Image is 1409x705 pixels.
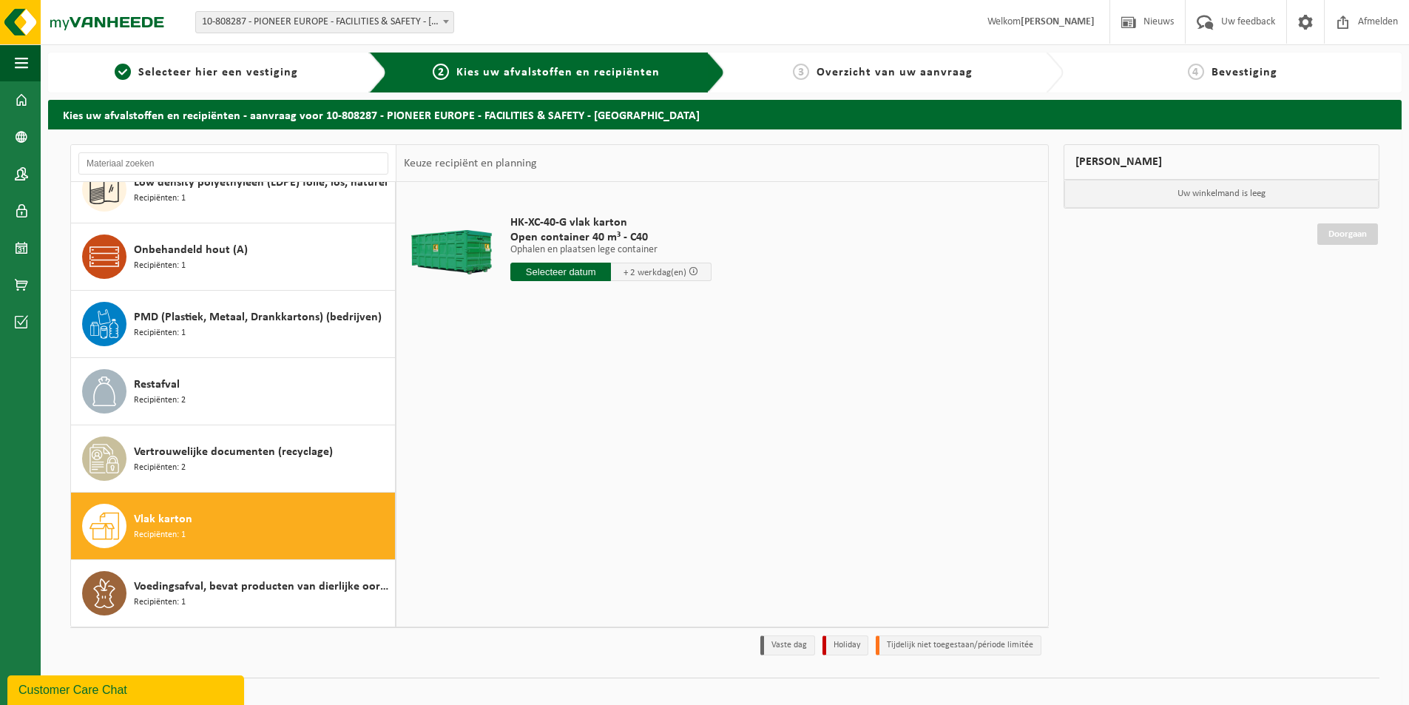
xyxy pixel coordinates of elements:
li: Tijdelijk niet toegestaan/période limitée [876,635,1041,655]
span: Vertrouwelijke documenten (recyclage) [134,443,333,461]
button: PMD (Plastiek, Metaal, Drankkartons) (bedrijven) Recipiënten: 1 [71,291,396,358]
p: Uw winkelmand is leeg [1064,180,1379,208]
button: Voedingsafval, bevat producten van dierlijke oorsprong, onverpakt, categorie 3 Recipiënten: 1 [71,560,396,627]
span: Vlak karton [134,510,192,528]
span: Selecteer hier een vestiging [138,67,298,78]
span: Recipiënten: 1 [134,596,186,610]
span: Onbehandeld hout (A) [134,241,248,259]
span: Bevestiging [1212,67,1277,78]
button: Vertrouwelijke documenten (recyclage) Recipiënten: 2 [71,425,396,493]
span: 10-808287 - PIONEER EUROPE - FACILITIES & SAFETY - MELSELE [195,11,454,33]
span: Kies uw afvalstoffen en recipiënten [456,67,660,78]
span: Recipiënten: 1 [134,528,186,542]
span: Recipiënten: 2 [134,461,186,475]
button: Onbehandeld hout (A) Recipiënten: 1 [71,223,396,291]
iframe: chat widget [7,672,247,705]
span: Restafval [134,376,180,394]
span: Recipiënten: 1 [134,259,186,273]
a: Doorgaan [1317,223,1378,245]
button: Low density polyethyleen (LDPE) folie, los, naturel Recipiënten: 1 [71,156,396,223]
span: Recipiënten: 1 [134,192,186,206]
span: 1 [115,64,131,80]
a: 1Selecteer hier een vestiging [55,64,357,81]
span: Low density polyethyleen (LDPE) folie, los, naturel [134,174,388,192]
span: Overzicht van uw aanvraag [817,67,973,78]
button: Vlak karton Recipiënten: 1 [71,493,396,560]
li: Holiday [822,635,868,655]
span: 4 [1188,64,1204,80]
div: Keuze recipiënt en planning [396,145,544,182]
li: Vaste dag [760,635,815,655]
h2: Kies uw afvalstoffen en recipiënten - aanvraag voor 10-808287 - PIONEER EUROPE - FACILITIES & SAF... [48,100,1402,129]
span: 3 [793,64,809,80]
span: HK-XC-40-G vlak karton [510,215,712,230]
button: Restafval Recipiënten: 2 [71,358,396,425]
p: Ophalen en plaatsen lege container [510,245,712,255]
span: PMD (Plastiek, Metaal, Drankkartons) (bedrijven) [134,308,382,326]
span: 10-808287 - PIONEER EUROPE - FACILITIES & SAFETY - MELSELE [196,12,453,33]
strong: [PERSON_NAME] [1021,16,1095,27]
span: 2 [433,64,449,80]
div: [PERSON_NAME] [1064,144,1380,180]
span: Open container 40 m³ - C40 [510,230,712,245]
span: + 2 werkdag(en) [624,268,686,277]
input: Selecteer datum [510,263,611,281]
input: Materiaal zoeken [78,152,388,175]
span: Recipiënten: 1 [134,326,186,340]
span: Voedingsafval, bevat producten van dierlijke oorsprong, onverpakt, categorie 3 [134,578,391,596]
span: Recipiënten: 2 [134,394,186,408]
